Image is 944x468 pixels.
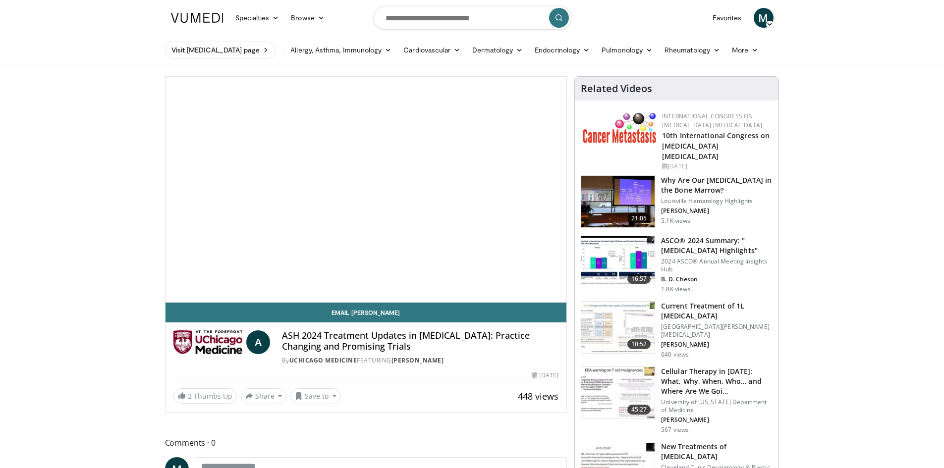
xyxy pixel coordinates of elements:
p: 567 views [661,426,689,434]
img: VuMedi Logo [171,13,223,23]
p: 2024 ASCO® Annual Meeting Insights Hub [661,258,773,273]
a: 10th International Congress on [MEDICAL_DATA] [MEDICAL_DATA] [662,131,770,161]
a: 21:05 Why Are Our [MEDICAL_DATA] in the Bone Marrow? Louisville Hematology Highlights [PERSON_NAM... [581,175,773,228]
a: Email [PERSON_NAME] [166,303,567,322]
span: 448 views [518,390,558,402]
h3: New Treatments of [MEDICAL_DATA] [661,442,773,462]
img: 12a36015-79c8-437e-a55d-3504d1acd093.150x105_q85_crop-smart_upscale.jpg [581,367,655,418]
a: 2 Thumbs Up [173,388,237,404]
h3: Current Treatment of 1L [MEDICAL_DATA] [661,301,773,321]
p: 1.8K views [661,285,690,293]
h3: Why Are Our [MEDICAL_DATA] in the Bone Marrow? [661,175,773,195]
img: f8f58bc9-5eab-444c-8147-f942ebac5533.150x105_q85_crop-smart_upscale.jpg [581,302,655,353]
h3: ASCO® 2024 Summary: "[MEDICAL_DATA] Highlights" [661,236,773,256]
p: [GEOGRAPHIC_DATA][PERSON_NAME][MEDICAL_DATA] [661,323,773,339]
a: UChicago Medicine [289,356,357,364]
div: [DATE] [532,371,558,380]
a: More [726,40,764,60]
a: Cardiovascular [397,40,466,60]
p: 5.1K views [661,217,690,225]
a: Dermatology [466,40,529,60]
img: e0094610-79d8-419e-970a-7d78550bcc9d.150x105_q85_crop-smart_upscale.jpg [581,236,655,288]
a: Visit [MEDICAL_DATA] page [165,42,277,58]
a: Favorites [707,8,748,28]
p: 640 views [661,351,689,359]
img: UChicago Medicine [173,330,242,354]
span: 16:57 [627,274,651,284]
a: 45:27 Cellular Therapy in [DATE]: What, Why, When, Who… and Where Are We Goi… University of [US_S... [581,366,773,434]
a: 16:57 ASCO® 2024 Summary: "[MEDICAL_DATA] Highlights" 2024 ASCO® Annual Meeting Insights Hub B. D... [581,236,773,293]
div: [DATE] [662,162,771,171]
p: [PERSON_NAME] [661,207,773,215]
h3: Cellular Therapy in [DATE]: What, Why, When, Who… and Where Are We Goi… [661,366,773,396]
img: d54ba80d-66ce-4a3a-915d-0c2c9f582a4c.150x105_q85_crop-smart_upscale.jpg [581,176,655,227]
h4: ASH 2024 Treatment Updates in [MEDICAL_DATA]: Practice Changing and Promising Trials [282,330,559,352]
p: University of [US_STATE] Department of Medicine [661,398,773,414]
p: [PERSON_NAME] [661,341,773,349]
span: 10:52 [627,339,651,349]
a: Pulmonology [596,40,659,60]
p: [PERSON_NAME] [661,416,773,424]
a: 10:52 Current Treatment of 1L [MEDICAL_DATA] [GEOGRAPHIC_DATA][PERSON_NAME][MEDICAL_DATA] [PERSON... [581,301,773,359]
a: Browse [285,8,331,28]
a: [PERSON_NAME] [391,356,444,364]
a: Allergy, Asthma, Immunology [284,40,397,60]
a: A [246,330,270,354]
a: Endocrinology [529,40,596,60]
button: Share [241,388,287,404]
a: Rheumatology [659,40,726,60]
h4: Related Videos [581,83,652,95]
span: 21:05 [627,213,651,223]
div: By FEATURING [282,356,559,365]
span: Comments 0 [165,436,567,449]
a: M [754,8,774,28]
video-js: Video Player [166,77,567,303]
span: 45:27 [627,405,651,415]
img: 6ff8bc22-9509-4454-a4f8-ac79dd3b8976.png.150x105_q85_autocrop_double_scale_upscale_version-0.2.png [583,112,657,143]
button: Save to [290,388,341,404]
p: B. D. Cheson [661,275,773,283]
p: Louisville Hematology Highlights [661,197,773,205]
span: 2 [188,391,192,401]
a: International Congress on [MEDICAL_DATA] [MEDICAL_DATA] [662,112,762,129]
a: Specialties [229,8,285,28]
input: Search topics, interventions [373,6,571,30]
